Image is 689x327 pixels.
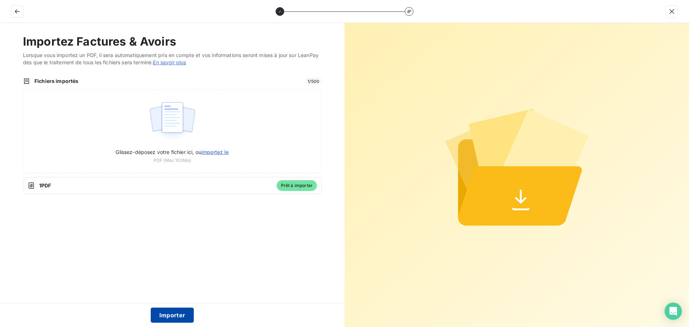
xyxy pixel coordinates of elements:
span: 1 PDF [39,182,272,189]
a: En savoir plus [153,59,186,65]
span: Lorsque vous importez un PDF, il sera automatiquement pris en compte et vos informations seront m... [23,52,322,66]
span: 1 / 500 [305,78,322,84]
span: importez le [201,149,229,155]
div: Open Intercom Messenger [665,303,682,320]
img: illustration [149,98,196,144]
h2: Importez Factures & Avoirs [23,34,322,49]
button: Importer [151,308,194,323]
span: PDF (Max 100Mo) [154,157,191,164]
span: Glissez-déposez votre fichier ici, ou [116,149,229,155]
span: Fichiers importés [34,78,301,85]
span: Prêt à importer [277,180,317,191]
